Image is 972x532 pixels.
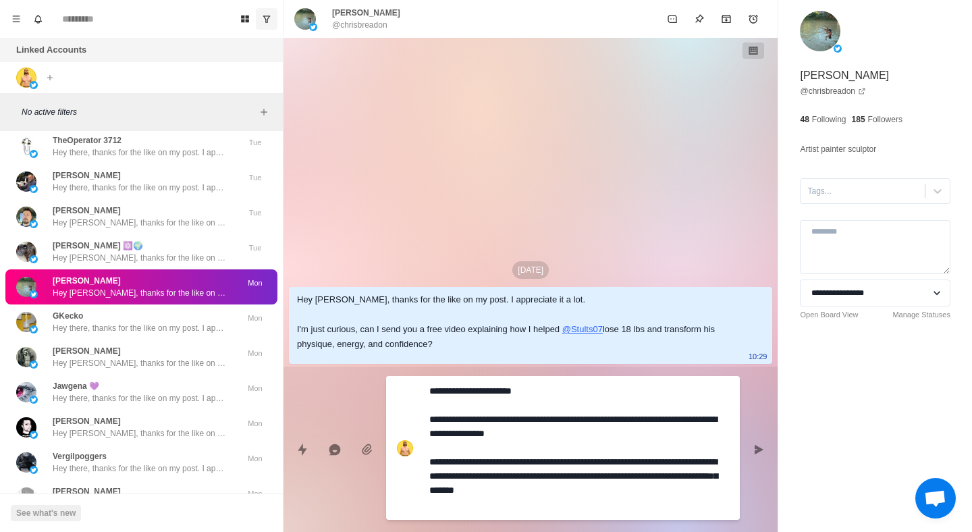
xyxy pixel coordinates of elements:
p: Hey there, thanks for the like on my post. I appreciate it a lot. I'm just curious, can I send yo... [53,182,228,194]
a: Manage Statuses [892,309,950,321]
img: picture [800,11,840,51]
p: Linked Accounts [16,43,86,57]
button: Reply with AI [321,436,348,463]
p: Hey there, thanks for the like on my post. I appreciate it a lot. I'm just curious, can I send yo... [53,462,228,475]
p: [PERSON_NAME] [800,68,889,84]
p: No active filters [22,106,256,118]
img: picture [30,290,38,298]
p: [PERSON_NAME] [53,485,121,498]
p: GKecko [53,310,83,322]
img: picture [834,45,842,53]
img: picture [30,325,38,334]
img: picture [16,417,36,437]
button: Notifications [27,8,49,30]
p: Tue [238,207,272,219]
img: picture [16,207,36,227]
a: @chrisbreadon [800,85,866,97]
p: TheOperator 3712 [53,134,122,147]
img: picture [16,382,36,402]
p: Mon [238,313,272,324]
img: picture [16,242,36,262]
p: Hey [PERSON_NAME], thanks for the like on my post. I appreciate it a lot. I'm just curious, can I... [53,427,228,440]
p: 10:29 [749,349,767,364]
img: picture [16,452,36,473]
img: picture [30,150,38,158]
a: Open Board View [800,309,858,321]
p: Tue [238,137,272,149]
div: Hey [PERSON_NAME], thanks for the like on my post. I appreciate it a lot. I'm just curious, can I... [297,292,742,352]
img: picture [16,347,36,367]
img: picture [16,136,36,157]
img: picture [16,171,36,192]
img: picture [16,68,36,88]
img: picture [309,23,317,31]
p: Following [812,113,846,126]
p: Hey [PERSON_NAME], thanks for the like on my post. I appreciate it a lot. I'm just curious, can I... [53,287,228,299]
div: Open chat [915,478,956,518]
img: picture [30,255,38,263]
img: picture [16,277,36,297]
button: Add filters [256,104,272,120]
img: picture [30,466,38,474]
img: picture [397,440,413,456]
p: Hey [PERSON_NAME], thanks for the like on my post. I appreciate it a lot. I'm just curious, can I... [53,357,228,369]
p: Hey there, thanks for the like on my post. I appreciate it a lot. I'm just curious, can I send yo... [53,147,228,159]
p: Mon [238,383,272,394]
button: Add media [354,436,381,463]
p: [DATE] [512,261,549,279]
p: Vergilpoggers [53,450,107,462]
img: picture [30,220,38,228]
p: [PERSON_NAME] [53,275,121,287]
button: Send message [745,436,772,463]
button: Add account [42,70,58,86]
img: picture [30,185,38,193]
button: Quick replies [289,436,316,463]
img: picture [16,312,36,332]
p: Tue [238,242,272,254]
button: Archive [713,5,740,32]
p: Hey [PERSON_NAME], thanks for the like on my post. I appreciate it a lot. I'm just curious, can I... [53,252,228,264]
p: Mon [238,348,272,359]
p: Hey there, thanks for the like on my post. I appreciate it a lot. I'm just curious, can I send yo... [53,322,228,334]
p: Tue [238,172,272,184]
p: 185 [852,113,865,126]
button: Mark as unread [659,5,686,32]
img: picture [294,8,316,30]
p: [PERSON_NAME] [53,345,121,357]
p: Artist painter sculptor [800,142,876,157]
img: picture [30,431,38,439]
img: picture [30,361,38,369]
img: picture [30,81,38,89]
img: picture [30,396,38,404]
button: See what's new [11,505,81,521]
p: [PERSON_NAME] [332,7,400,19]
p: [PERSON_NAME] [53,169,121,182]
button: Show unread conversations [256,8,277,30]
button: Board View [234,8,256,30]
a: @Stults07 [562,324,603,334]
p: Mon [238,488,272,500]
p: @chrisbreadon [332,19,387,31]
button: Menu [5,8,27,30]
p: [PERSON_NAME] ⚛️🌍 [53,240,143,252]
button: Pin [686,5,713,32]
p: Hey [PERSON_NAME], thanks for the like on my post. I appreciate it a lot. I'm just curious, can I... [53,217,228,229]
p: Followers [868,113,902,126]
p: Mon [238,453,272,464]
img: picture [16,487,36,508]
p: [PERSON_NAME] [53,415,121,427]
p: 48 [800,113,809,126]
p: Mon [238,277,272,289]
p: Mon [238,418,272,429]
button: Add reminder [740,5,767,32]
p: Jawgena 💜 [53,380,99,392]
p: [PERSON_NAME] [53,205,121,217]
p: Hey there, thanks for the like on my post. I appreciate it a lot. I'm just curious, can I send yo... [53,392,228,404]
